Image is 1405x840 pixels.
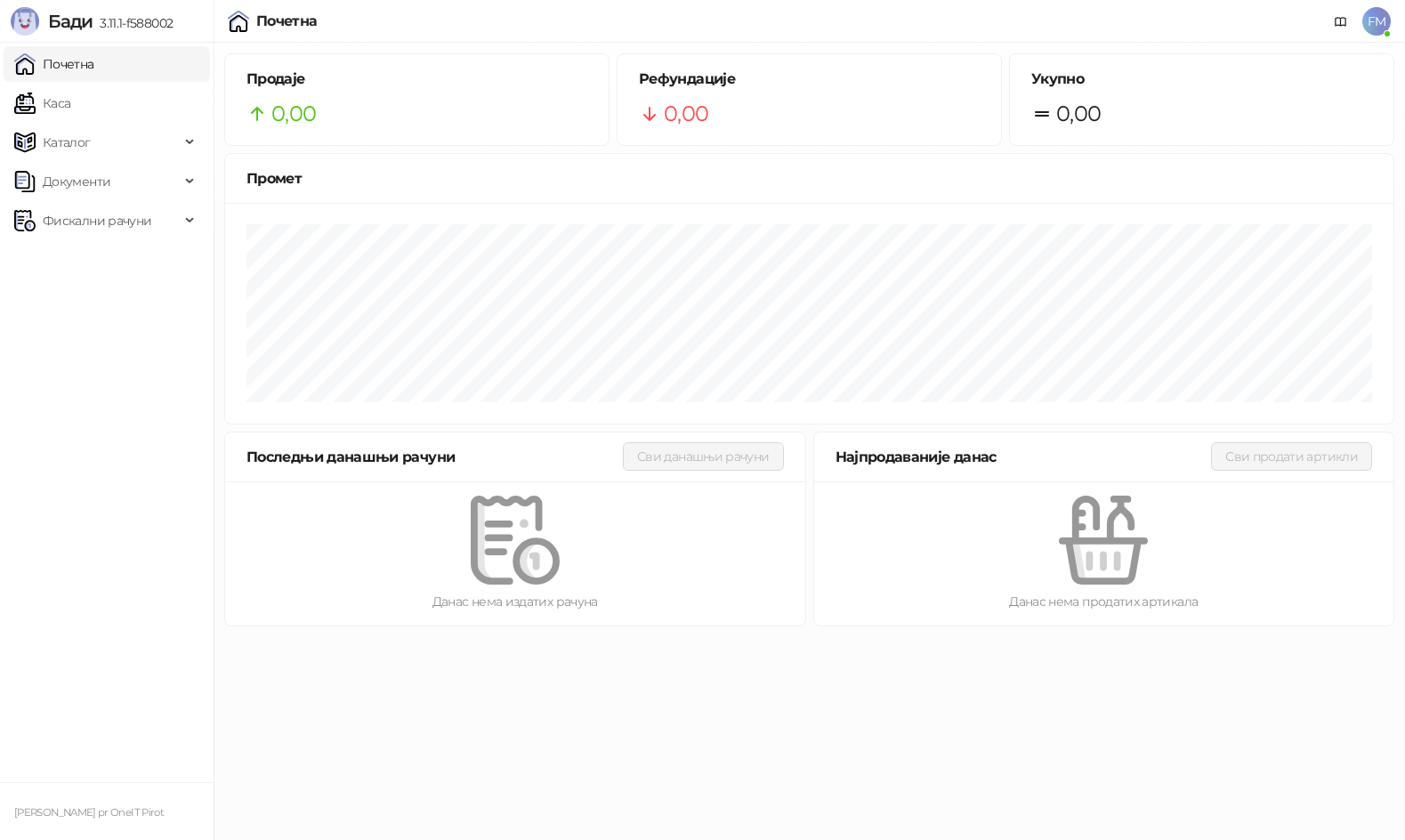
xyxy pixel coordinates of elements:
div: Данас нема издатих рачуна [254,592,777,611]
div: Почетна [256,14,318,28]
small: [PERSON_NAME] pr OneIT Pirot [14,806,164,819]
span: 0,00 [664,97,708,131]
img: Logo [11,7,39,36]
span: Документи [43,164,110,199]
a: Документација [1327,7,1355,36]
button: Сви продати артикли [1211,442,1372,471]
span: Фискални рачуни [43,203,151,238]
div: Данас нема продатих артикала [843,592,1366,611]
button: Сви данашњи рачуни [623,442,783,471]
div: Промет [246,167,1372,190]
div: Последњи данашњи рачуни [246,446,623,468]
div: Најпродаваније данас [836,446,1212,468]
h5: Продаје [246,69,587,90]
span: 0,00 [1056,97,1101,131]
h5: Укупно [1031,69,1372,90]
span: Каталог [43,125,91,160]
h5: Рефундације [639,69,980,90]
a: Каса [14,85,70,121]
span: Бади [48,11,93,32]
span: FM [1362,7,1391,36]
span: 0,00 [271,97,316,131]
span: 3.11.1-f588002 [93,15,173,31]
a: Почетна [14,46,94,82]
